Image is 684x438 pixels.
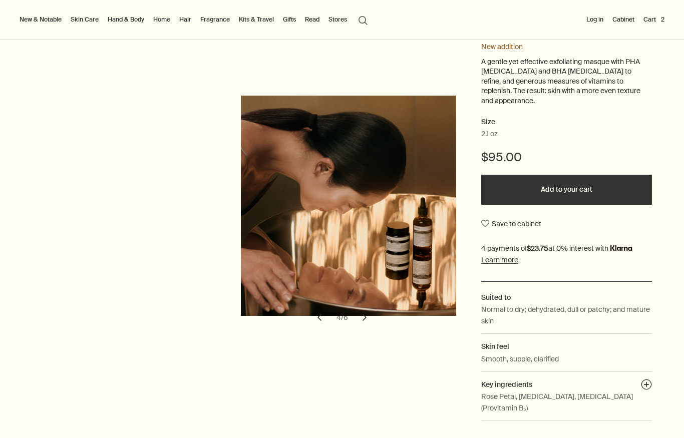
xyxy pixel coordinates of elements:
[641,14,666,26] button: Cart2
[481,353,559,364] p: Smooth, supple, clarified
[106,14,146,26] a: Hand & Body
[610,14,636,26] a: Cabinet
[481,149,522,165] span: $95.00
[481,292,652,303] h2: Suited to
[481,129,498,139] span: 2.1 oz
[326,14,349,26] button: Stores
[18,14,64,26] button: New & Notable
[481,380,532,389] span: Key ingredients
[303,14,321,26] a: Read
[69,14,101,26] a: Skin Care
[308,306,330,328] button: previous slide
[481,215,541,233] button: Save to cabinet
[281,14,298,26] a: Gifts
[151,14,172,26] a: Home
[247,147,467,264] img: Back of Lucent Facial Refiner in a glass jar.
[237,14,276,26] a: Kits & Travel
[641,379,652,393] button: Key ingredients
[481,304,652,326] p: Normal to dry; dehydrated, dull or patchy; and mature skin
[198,14,232,26] a: Fragrance
[481,116,652,128] h2: Size
[177,14,193,26] a: Hair
[354,10,372,29] button: Open search
[354,306,376,328] button: next slide
[228,96,456,328] div: Lucent Facial Refiner
[481,175,652,205] button: Add to your cart - $95.00
[481,341,652,352] h2: Skin feel
[584,14,605,26] button: Log in
[481,391,652,413] p: Rose Petal, [MEDICAL_DATA], [MEDICAL_DATA] (Provitamin B₅)
[481,57,652,106] p: A gentle yet effective exfoliating masque with PHA [MEDICAL_DATA] and BHA [MEDICAL_DATA] to refin...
